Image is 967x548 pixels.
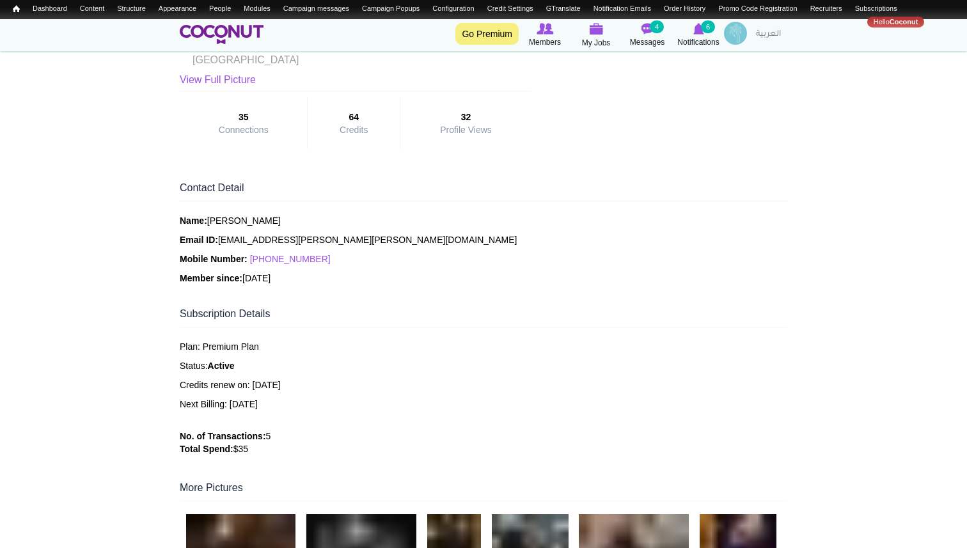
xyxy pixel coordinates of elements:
div: More Pictures [180,481,787,501]
a: Notification Emails [587,3,657,14]
p: [EMAIL_ADDRESS][PERSON_NAME][PERSON_NAME][DOMAIN_NAME] [180,233,787,246]
div: Contact Detail [180,181,787,201]
a: GTranslate [540,3,587,14]
b: Name: [180,215,207,226]
a: Credit Settings [481,3,540,14]
b: Mobile Number: [180,254,248,264]
p: Next Billing: [DATE] [180,398,787,411]
strong: Coconut [890,18,918,26]
a: Promo Code Registration [712,3,803,14]
strong: Active [208,361,235,371]
p: [DATE] [180,272,787,285]
strong: No. of Transactions: [180,431,266,441]
p: Plan: Premium Plan [180,340,787,353]
strong: 64 [320,111,387,123]
a: Campaign messages [277,3,356,14]
a: People [203,3,237,14]
b: Member since: [180,273,242,283]
b: Email ID: [180,235,218,245]
a: العربية [750,22,787,47]
a: Home [6,3,26,15]
a: Configuration [426,3,480,14]
p: Status: [180,359,787,372]
div: 5 $35 [180,340,787,455]
strong: Total Spend: [180,444,233,454]
a: 32Profile Views [413,111,519,135]
span: Home [13,4,20,13]
a: Appearance [152,3,203,14]
img: Home [180,25,263,44]
a: Invite Statistics [129,17,188,27]
a: Log out [924,17,961,27]
span: My Jobs [582,36,611,49]
a: HelloCoconut [867,17,925,27]
span: Notifications [677,36,719,49]
a: Dashboard [26,3,74,14]
a: [PHONE_NUMBER] [250,254,331,264]
a: My Jobs My Jobs [570,22,622,49]
span: Messages [630,36,665,49]
a: Subscriptions [849,3,904,14]
a: Unsubscribe List [26,17,91,27]
div: Subscription Details [180,307,787,327]
a: 35Connections [193,111,294,135]
a: Reports [91,17,128,27]
a: Campaign Popups [356,3,426,14]
a: Structure [111,3,152,14]
a: Messages Messages 4 [622,22,673,49]
a: View Full Picture [180,74,256,85]
a: 64Credits [320,111,387,135]
a: Content [74,3,111,14]
a: Order History [657,3,712,14]
p: Credits renew on: [DATE] [180,379,787,391]
a: Browse Members Members [519,22,570,49]
a: Modules [237,3,277,14]
a: Notifications Notifications 6 [673,22,724,49]
p: [PERSON_NAME] [180,214,787,227]
strong: 35 [193,111,294,123]
a: Recruiters [804,3,849,14]
a: Go Premium [455,23,519,45]
strong: 32 [413,111,519,123]
span: Members [529,36,561,49]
